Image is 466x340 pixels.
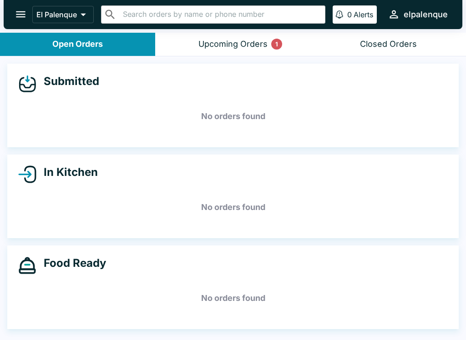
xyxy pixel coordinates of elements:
p: 0 [347,10,352,19]
p: 1 [275,40,278,49]
button: El Palenque [32,6,94,23]
p: Alerts [354,10,373,19]
p: El Palenque [36,10,77,19]
h5: No orders found [18,282,448,315]
h5: No orders found [18,100,448,133]
button: elpalenque [384,5,451,24]
h4: In Kitchen [36,165,98,179]
input: Search orders by name or phone number [120,8,321,21]
h4: Food Ready [36,256,106,270]
div: elpalenque [404,9,448,20]
h5: No orders found [18,191,448,224]
div: Open Orders [52,39,103,50]
div: Closed Orders [360,39,417,50]
div: Upcoming Orders [198,39,268,50]
button: open drawer [9,3,32,26]
h4: Submitted [36,75,99,88]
